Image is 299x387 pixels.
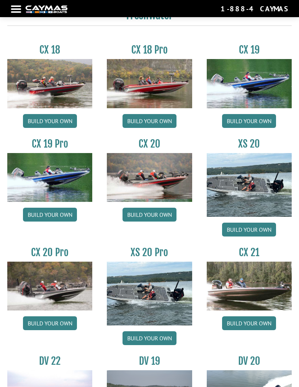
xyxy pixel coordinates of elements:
h3: CX 19 Pro [7,137,92,150]
a: Build your own [222,114,276,128]
h3: DV 20 [207,355,292,367]
h3: CX 20 Pro [7,246,92,259]
img: white-logo-c9c8dbefe5ff5ceceb0f0178aa75bf4bb51f6bca0971e226c86eb53dfe498488.png [26,5,67,13]
h2: Freshwater [7,8,292,26]
a: Build your own [23,208,77,222]
a: Build your own [23,316,77,330]
img: CX19_thumbnail.jpg [7,153,92,202]
img: CX-20Pro_thumbnail.jpg [7,262,92,310]
h3: CX 19 [207,43,292,56]
img: CX21_thumb.jpg [207,262,292,310]
a: Build your own [222,316,276,330]
a: Build your own [23,114,77,128]
h3: DV 22 [7,355,92,367]
h3: CX 21 [207,246,292,259]
a: Build your own [222,223,276,236]
img: CX19_thumbnail.jpg [207,59,292,108]
a: Build your own [123,114,176,128]
img: CX-20_thumbnail.jpg [107,153,192,202]
img: CX-18SS_thumbnail.jpg [107,59,192,108]
img: XS_20_resized.jpg [107,262,192,325]
h3: XS 20 Pro [107,246,192,259]
h3: CX 20 [107,137,192,150]
h3: DV 19 [107,355,192,367]
h3: CX 18 Pro [107,43,192,56]
h3: XS 20 [207,137,292,150]
a: Build your own [123,208,176,222]
img: CX-18S_thumbnail.jpg [7,59,92,108]
a: Build your own [123,331,176,345]
img: XS_20_resized.jpg [207,153,292,217]
h3: CX 18 [7,43,92,56]
div: 1-888-4CAYMAS [221,4,288,13]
